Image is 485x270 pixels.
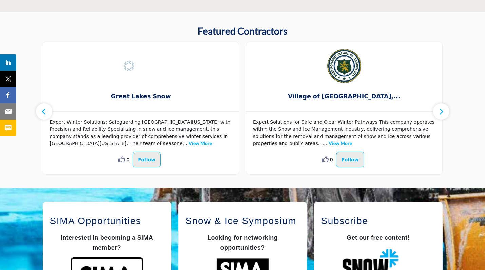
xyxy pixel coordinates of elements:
[207,234,278,251] strong: Looking for networking opportunities?
[327,49,361,83] img: Village of Garden City, New York
[246,88,442,106] a: Village of [GEOGRAPHIC_DATA],...
[321,214,435,228] h2: Subscribe
[53,92,229,101] span: Great Lakes Snow
[183,141,187,146] span: ...
[43,88,239,106] a: Great Lakes Snow
[323,141,327,146] span: ...
[50,214,164,228] h2: SIMA Opportunities
[186,214,300,228] h2: Snow & Ice Symposium
[253,119,435,147] p: Expert Solutions for Safe and Clear Winter Pathways This company operates within the Snow and Ice...
[124,49,158,83] img: Great Lakes Snow
[127,156,129,163] span: 0
[61,234,153,251] span: Interested in becoming a SIMA member?
[336,152,364,167] button: Follow
[329,140,352,146] a: View More
[342,156,359,164] p: Follow
[256,92,432,101] span: Village of [GEOGRAPHIC_DATA],...
[347,234,409,241] strong: Get our free content!
[50,119,232,147] p: Expert Winter Solutions: Safeguarding [GEOGRAPHIC_DATA][US_STATE] with Precision and Reliability ...
[53,88,229,106] b: Great Lakes Snow
[189,140,212,146] a: View More
[256,88,432,106] b: Village of Garden City, New York
[330,156,333,163] span: 0
[198,25,287,37] h2: Featured Contractors
[138,156,155,164] p: Follow
[133,152,161,167] button: Follow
